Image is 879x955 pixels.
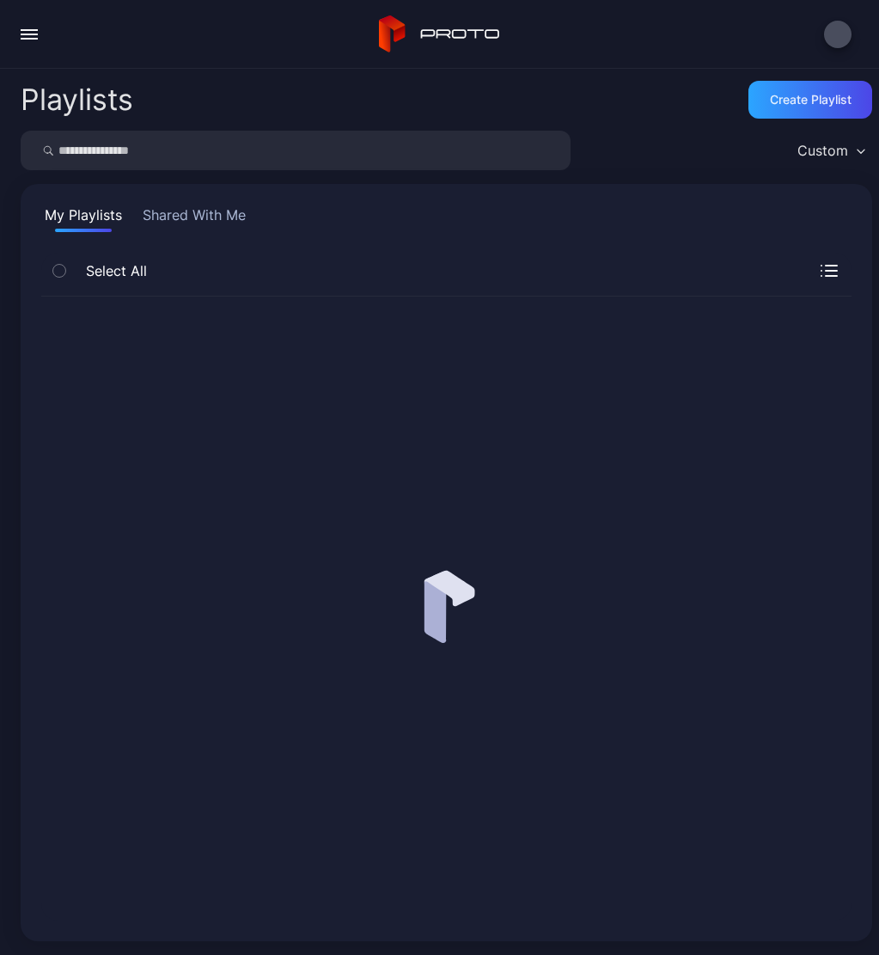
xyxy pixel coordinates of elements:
button: Create Playlist [748,81,872,119]
span: Select All [77,260,147,281]
button: Custom [789,131,872,170]
button: My Playlists [41,205,125,232]
div: Custom [797,142,848,159]
div: Create Playlist [770,93,852,107]
button: Shared With Me [139,205,249,232]
h2: Playlists [21,84,133,115]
